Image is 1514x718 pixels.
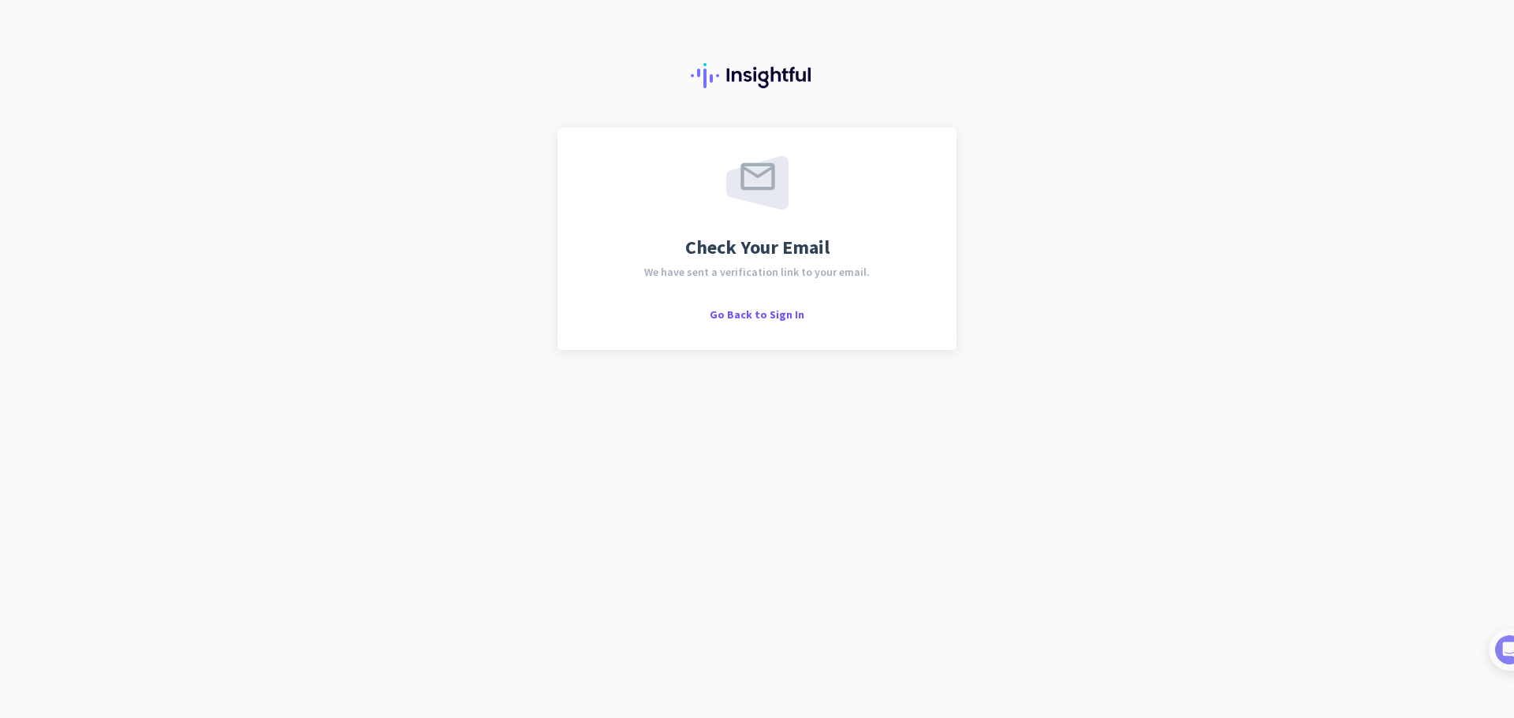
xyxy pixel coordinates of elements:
[685,238,830,257] span: Check Your Email
[644,266,870,277] span: We have sent a verification link to your email.
[710,307,804,322] span: Go Back to Sign In
[691,63,823,88] img: Insightful
[726,156,789,210] img: email-sent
